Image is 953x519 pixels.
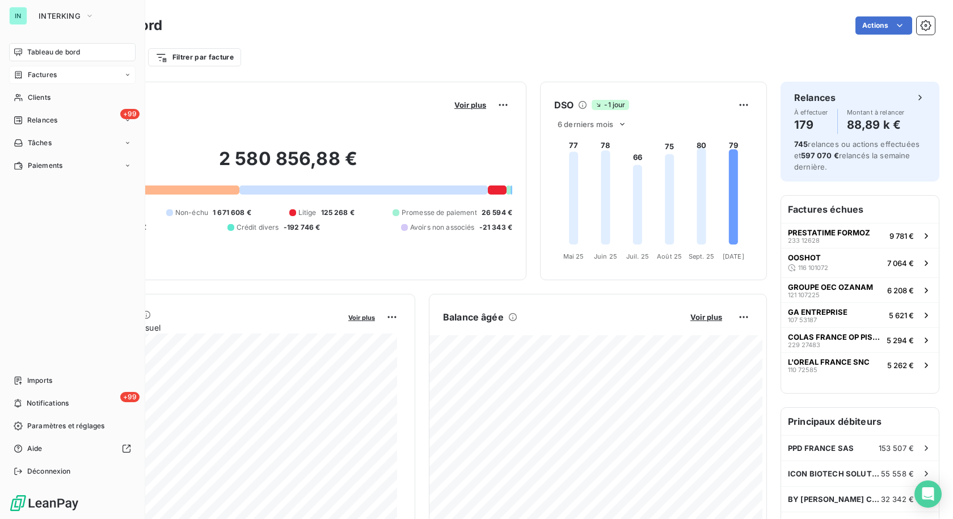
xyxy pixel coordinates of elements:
[687,312,726,322] button: Voir plus
[558,120,613,129] span: 6 derniers mois
[889,311,914,320] span: 5 621 €
[788,307,847,317] span: GA ENTREPRISE
[345,312,378,322] button: Voir plus
[889,231,914,240] span: 9 781 €
[847,116,905,134] h4: 88,89 k €
[479,222,512,233] span: -21 343 €
[781,277,939,302] button: GROUPE OEC OZANAM121 1072256 208 €
[794,109,828,116] span: À effectuer
[175,208,208,218] span: Non-échu
[847,109,905,116] span: Montant à relancer
[794,140,808,149] span: 745
[213,208,251,218] span: 1 671 608 €
[788,282,873,292] span: GROUPE OEC OZANAM
[723,252,744,260] tspan: [DATE]
[28,70,57,80] span: Factures
[788,366,817,373] span: 110 72585
[788,317,817,323] span: 107 53187
[451,100,490,110] button: Voir plus
[284,222,321,233] span: -192 746 €
[348,314,375,322] span: Voir plus
[781,408,939,435] h6: Principaux débiteurs
[788,237,820,244] span: 233 12628
[788,495,881,504] span: BY [PERSON_NAME] COMPANIES
[27,466,71,476] span: Déconnexion
[237,222,279,233] span: Crédit divers
[855,16,912,35] button: Actions
[781,302,939,327] button: GA ENTREPRISE107 531875 621 €
[120,392,140,402] span: +99
[298,208,317,218] span: Litige
[794,116,828,134] h4: 179
[887,259,914,268] span: 7 064 €
[690,313,722,322] span: Voir plus
[881,469,914,478] span: 55 558 €
[879,444,914,453] span: 153 507 €
[148,48,241,66] button: Filtrer par facture
[887,361,914,370] span: 5 262 €
[788,228,870,237] span: PRESTATIME FORMOZ
[788,469,881,478] span: ICON BIOTECH SOLUTION
[454,100,486,109] span: Voir plus
[781,223,939,248] button: PRESTATIME FORMOZ233 126289 781 €
[781,352,939,377] button: L'OREAL FRANCE SNC110 725855 262 €
[798,264,828,271] span: 116 101072
[592,100,629,110] span: -1 jour
[881,495,914,504] span: 32 342 €
[788,292,820,298] span: 121 107225
[781,248,939,277] button: OOSHOT116 1010727 064 €
[887,336,914,345] span: 5 294 €
[321,208,355,218] span: 125 268 €
[28,92,50,103] span: Clients
[788,357,870,366] span: L'OREAL FRANCE SNC
[64,322,340,334] span: Chiffre d'affaires mensuel
[914,480,942,508] div: Open Intercom Messenger
[794,140,920,171] span: relances ou actions effectuées et relancés la semaine dernière.
[9,7,27,25] div: IN
[788,341,820,348] span: 229 27483
[402,208,477,218] span: Promesse de paiement
[626,252,649,260] tspan: Juil. 25
[27,47,80,57] span: Tableau de bord
[563,252,584,260] tspan: Mai 25
[887,286,914,295] span: 6 208 €
[781,327,939,352] button: COLAS FRANCE OP PISTE 1229 274835 294 €
[781,196,939,223] h6: Factures échues
[27,115,57,125] span: Relances
[788,444,854,453] span: PPD FRANCE SAS
[27,375,52,386] span: Imports
[657,252,682,260] tspan: Août 25
[9,440,136,458] a: Aide
[554,98,574,112] h6: DSO
[443,310,504,324] h6: Balance âgée
[410,222,475,233] span: Avoirs non associés
[27,421,104,431] span: Paramètres et réglages
[689,252,714,260] tspan: Sept. 25
[64,147,512,182] h2: 2 580 856,88 €
[594,252,617,260] tspan: Juin 25
[39,11,81,20] span: INTERKING
[28,161,62,171] span: Paiements
[801,151,838,160] span: 597 070 €
[28,138,52,148] span: Tâches
[27,444,43,454] span: Aide
[788,253,821,262] span: OOSHOT
[9,494,79,512] img: Logo LeanPay
[27,398,69,408] span: Notifications
[788,332,882,341] span: COLAS FRANCE OP PISTE 1
[482,208,512,218] span: 26 594 €
[120,109,140,119] span: +99
[794,91,836,104] h6: Relances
